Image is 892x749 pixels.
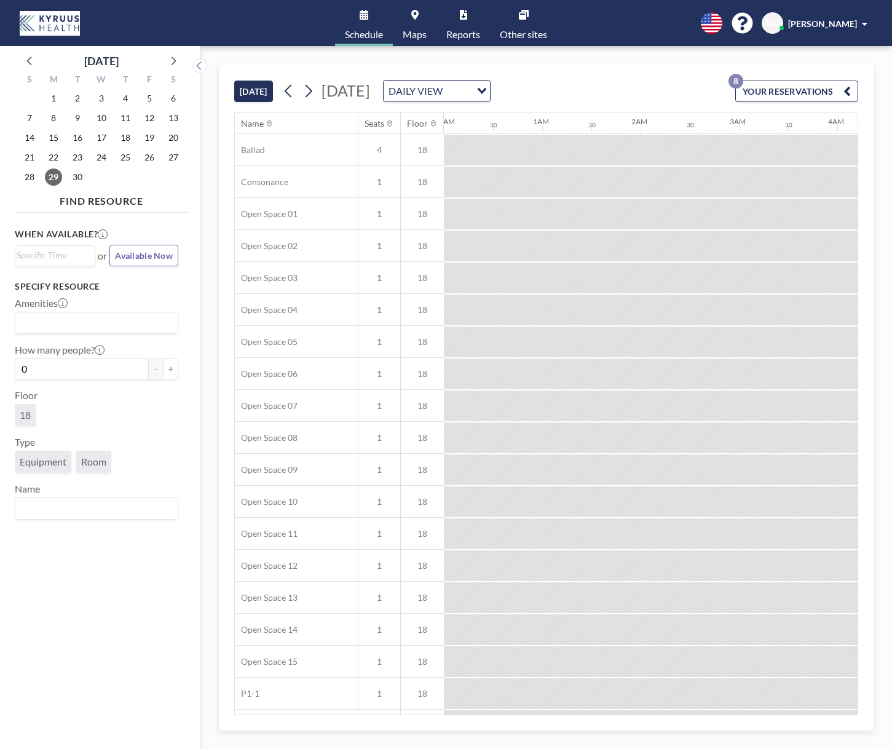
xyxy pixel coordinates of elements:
[435,117,455,126] div: 12AM
[15,389,37,402] label: Floor
[15,297,68,309] label: Amenities
[728,74,743,89] p: 8
[533,117,549,126] div: 1AM
[235,304,298,315] span: Open Space 04
[45,90,62,107] span: Monday, September 1, 2025
[401,528,444,539] span: 18
[358,336,400,347] span: 1
[93,129,110,146] span: Wednesday, September 17, 2025
[241,118,264,129] div: Name
[235,145,265,156] span: Ballad
[490,121,497,129] div: 30
[358,688,400,699] span: 1
[358,145,400,156] span: 4
[235,464,298,475] span: Open Space 09
[401,336,444,347] span: 18
[386,83,445,99] span: DAILY VIEW
[15,483,40,495] label: Name
[21,109,38,127] span: Sunday, September 7, 2025
[730,117,746,126] div: 3AM
[69,90,86,107] span: Tuesday, September 2, 2025
[93,109,110,127] span: Wednesday, September 10, 2025
[90,73,114,89] div: W
[81,456,106,467] span: Room
[788,18,857,29] span: [PERSON_NAME]
[401,432,444,443] span: 18
[113,73,137,89] div: T
[93,149,110,166] span: Wednesday, September 24, 2025
[98,250,107,262] span: or
[401,400,444,411] span: 18
[235,272,298,283] span: Open Space 03
[358,432,400,443] span: 1
[687,121,694,129] div: 30
[235,208,298,220] span: Open Space 01
[15,344,105,356] label: How many people?
[165,90,182,107] span: Saturday, September 6, 2025
[21,168,38,186] span: Sunday, September 28, 2025
[345,30,383,39] span: Schedule
[358,400,400,411] span: 1
[17,315,171,331] input: Search for option
[235,592,298,603] span: Open Space 13
[735,81,858,102] button: YOUR RESERVATIONS8
[235,336,298,347] span: Open Space 05
[358,368,400,379] span: 1
[766,18,780,29] span: MC
[358,656,400,667] span: 1
[358,176,400,188] span: 1
[115,250,173,261] span: Available Now
[785,121,792,129] div: 30
[631,117,647,126] div: 2AM
[20,11,80,36] img: organization-logo
[165,149,182,166] span: Saturday, September 27, 2025
[93,90,110,107] span: Wednesday, September 3, 2025
[365,118,384,129] div: Seats
[69,109,86,127] span: Tuesday, September 9, 2025
[15,281,178,292] h3: Specify resource
[45,129,62,146] span: Monday, September 15, 2025
[137,73,161,89] div: F
[165,109,182,127] span: Saturday, September 13, 2025
[109,245,178,266] button: Available Now
[69,149,86,166] span: Tuesday, September 23, 2025
[161,73,185,89] div: S
[20,409,31,421] span: 18
[235,528,298,539] span: Open Space 11
[17,501,171,517] input: Search for option
[141,149,158,166] span: Friday, September 26, 2025
[235,656,298,667] span: Open Space 15
[384,81,490,101] div: Search for option
[15,190,188,207] h4: FIND RESOURCE
[235,688,259,699] span: P1-1
[401,304,444,315] span: 18
[18,73,42,89] div: S
[358,272,400,283] span: 1
[401,592,444,603] span: 18
[358,624,400,635] span: 1
[69,129,86,146] span: Tuesday, September 16, 2025
[234,81,273,102] button: [DATE]
[15,312,178,333] div: Search for option
[15,246,95,264] div: Search for option
[20,456,66,467] span: Equipment
[45,149,62,166] span: Monday, September 22, 2025
[45,109,62,127] span: Monday, September 8, 2025
[66,73,90,89] div: T
[358,528,400,539] span: 1
[358,208,400,220] span: 1
[141,129,158,146] span: Friday, September 19, 2025
[235,240,298,252] span: Open Space 02
[500,30,547,39] span: Other sites
[15,436,35,448] label: Type
[401,272,444,283] span: 18
[235,560,298,571] span: Open Space 12
[358,560,400,571] span: 1
[322,81,370,100] span: [DATE]
[141,109,158,127] span: Friday, September 12, 2025
[117,109,134,127] span: Thursday, September 11, 2025
[401,240,444,252] span: 18
[149,359,164,379] button: -
[21,149,38,166] span: Sunday, September 21, 2025
[45,168,62,186] span: Monday, September 29, 2025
